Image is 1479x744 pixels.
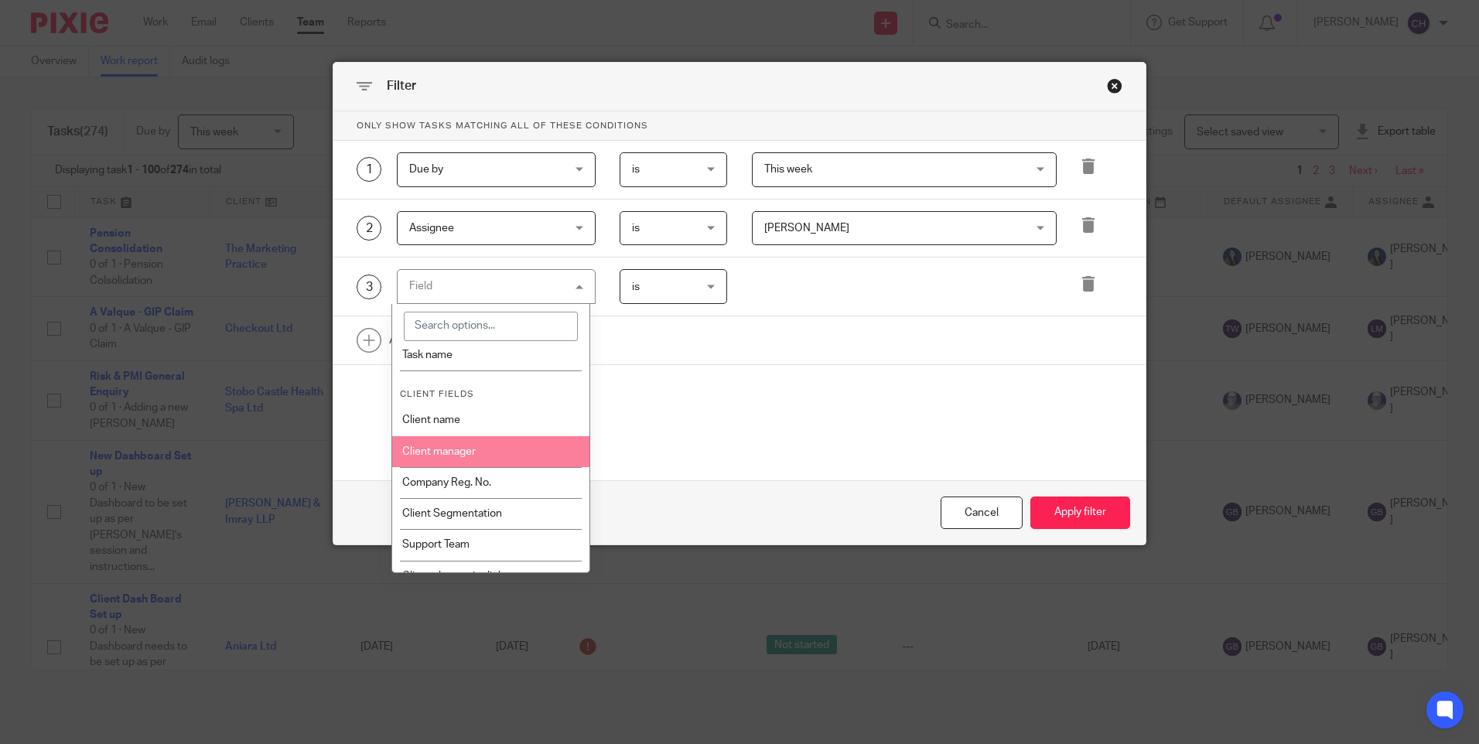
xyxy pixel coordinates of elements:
[392,340,589,370] li: Task name
[1107,78,1122,94] div: Close this dialog window
[392,404,589,435] li: Client name
[392,498,589,529] li: Client Segmentation
[392,467,589,498] li: Company Reg. No.
[1030,497,1130,530] button: Apply filter
[357,216,381,241] div: 2
[357,157,381,182] div: 1
[333,111,1146,141] p: Only show tasks matching all of these conditions
[400,372,582,404] li: Client fields
[632,223,640,234] span: is
[764,223,849,234] span: [PERSON_NAME]
[632,164,640,175] span: is
[409,164,443,175] span: Due by
[387,80,416,92] span: Filter
[392,436,589,467] li: Client manager
[409,223,454,234] span: Assignee
[404,312,578,341] input: Search options...
[409,281,432,292] div: Field
[764,164,812,175] span: This week
[632,282,640,292] span: is
[392,529,589,560] li: Support Team
[392,561,589,592] li: Client sharepoint link
[941,497,1023,530] div: Close this dialog window
[357,275,381,299] div: 3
